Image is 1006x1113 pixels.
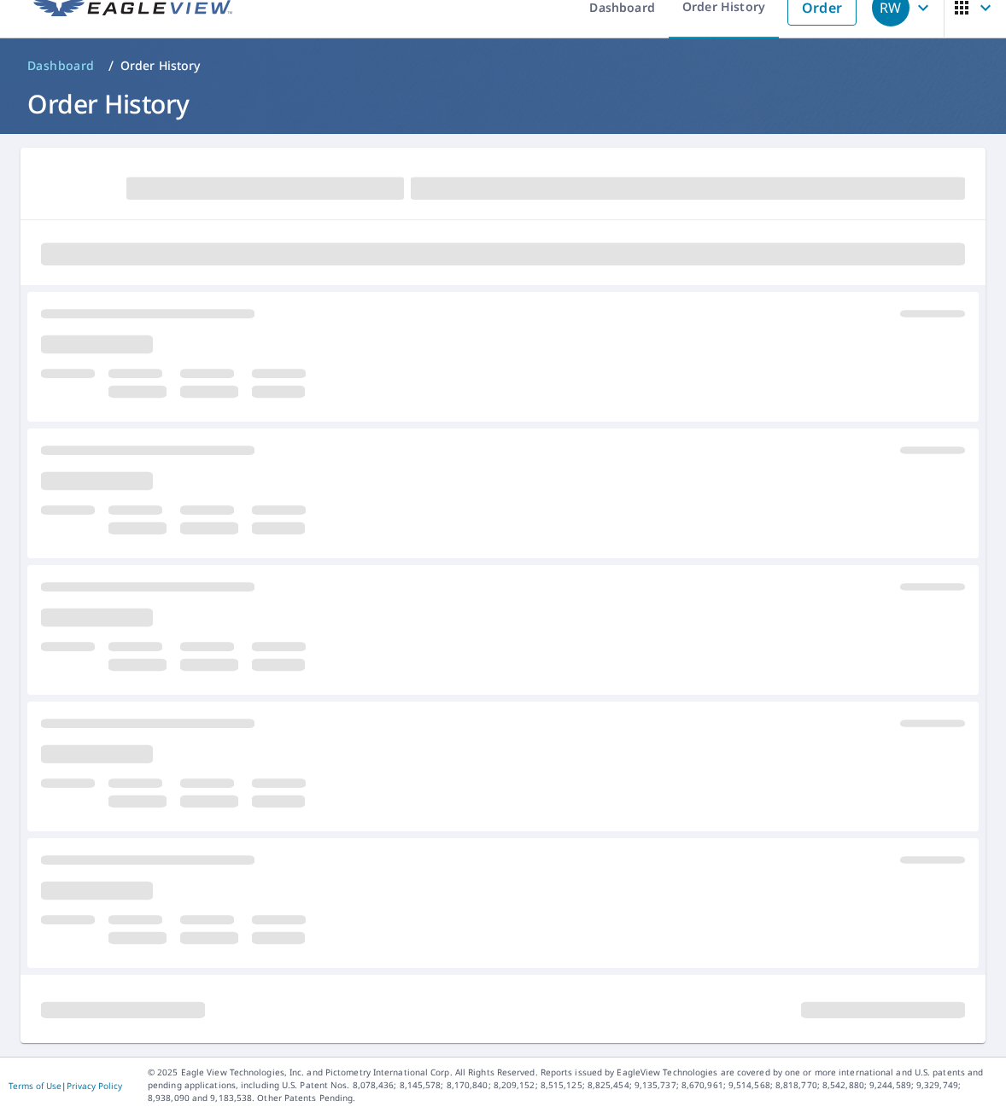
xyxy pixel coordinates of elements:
[20,52,986,79] nav: breadcrumb
[67,1080,122,1092] a: Privacy Policy
[108,55,114,76] li: /
[9,1080,61,1092] a: Terms of Use
[27,57,95,74] span: Dashboard
[20,86,986,121] h1: Order History
[9,1081,122,1091] p: |
[120,57,201,74] p: Order History
[148,1066,997,1104] p: © 2025 Eagle View Technologies, Inc. and Pictometry International Corp. All Rights Reserved. Repo...
[20,52,102,79] a: Dashboard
